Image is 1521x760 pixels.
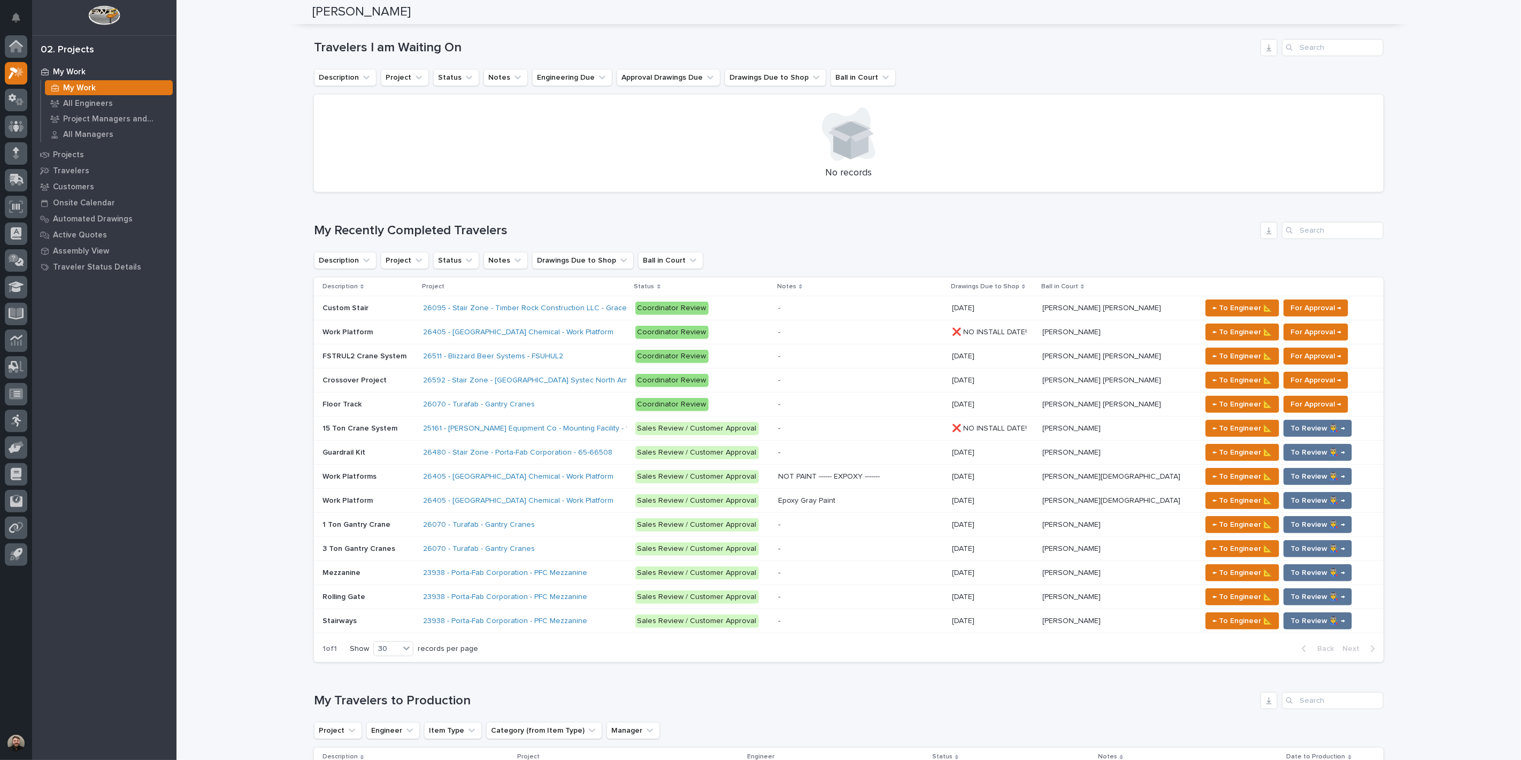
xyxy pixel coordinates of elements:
button: To Review 👨‍🏭 → [1284,420,1352,437]
p: [DATE] [952,470,977,481]
button: Project [381,69,429,86]
a: 26405 - [GEOGRAPHIC_DATA] Chemical - Work Platform [423,472,613,481]
a: Projects [32,147,176,163]
button: ← To Engineer 📐 [1205,468,1279,485]
span: For Approval → [1290,326,1341,339]
a: 25161 - [PERSON_NAME] Equipment Co - Mounting Facility - 15 Ton Crane [423,424,671,433]
a: Assembly View [32,243,176,259]
input: Search [1282,39,1384,56]
p: My Work [63,83,96,93]
p: [PERSON_NAME] [PERSON_NAME] [1042,374,1163,385]
button: ← To Engineer 📐 [1205,516,1279,533]
div: 02. Projects [41,44,94,56]
p: Work Platforms [322,470,379,481]
button: ← To Engineer 📐 [1205,300,1279,317]
p: Description [322,281,358,293]
a: 23938 - Porta-Fab Corporation - PFC Mezzanine [423,569,587,578]
a: All Engineers [41,96,176,111]
button: users-avatar [5,732,27,755]
button: ← To Engineer 📐 [1205,540,1279,557]
div: - [778,400,780,409]
p: 1 Ton Gantry Crane [322,518,393,529]
button: ← To Engineer 📐 [1205,324,1279,341]
tr: Guardrail KitGuardrail Kit 26480 - Stair Zone - Porta-Fab Corporation - 65-66508 Sales Review / C... [314,441,1384,465]
p: [DATE] [952,494,977,505]
span: For Approval → [1290,398,1341,411]
button: To Review 👨‍🏭 → [1284,492,1352,509]
div: Sales Review / Customer Approval [635,542,759,556]
a: 26405 - [GEOGRAPHIC_DATA] Chemical - Work Platform [423,328,613,337]
a: Automated Drawings [32,211,176,227]
a: 26405 - [GEOGRAPHIC_DATA] Chemical - Work Platform [423,496,613,505]
span: ← To Engineer 📐 [1212,398,1272,411]
p: [DATE] [952,350,977,361]
img: Workspace Logo [88,5,120,25]
p: [DATE] [952,518,977,529]
button: For Approval → [1284,324,1348,341]
p: [DATE] [952,566,977,578]
button: ← To Engineer 📐 [1205,348,1279,365]
p: [PERSON_NAME] [PERSON_NAME] [1042,302,1163,313]
div: - [778,569,780,578]
p: Work Platform [322,494,375,505]
tr: 3 Ton Gantry Cranes3 Ton Gantry Cranes 26070 - Turafab - Gantry Cranes Sales Review / Customer Ap... [314,537,1384,561]
button: To Review 👨‍🏭 → [1284,564,1352,581]
a: 26070 - Turafab - Gantry Cranes [423,544,535,554]
span: ← To Engineer 📐 [1212,615,1272,627]
span: ← To Engineer 📐 [1212,374,1272,387]
tr: Crossover ProjectCrossover Project 26592 - Stair Zone - [GEOGRAPHIC_DATA] Systec North America In... [314,369,1384,393]
span: ← To Engineer 📐 [1212,470,1272,483]
button: Status [433,252,479,269]
button: ← To Engineer 📐 [1205,444,1279,461]
button: Ball in Court [638,252,703,269]
p: Project Managers and Engineers [63,114,168,124]
p: [PERSON_NAME] [1042,446,1103,457]
button: ← To Engineer 📐 [1205,564,1279,581]
span: ← To Engineer 📐 [1212,350,1272,363]
p: [DATE] [952,615,977,626]
a: My Work [32,64,176,80]
p: 1 of 1 [314,636,345,662]
p: records per page [418,644,478,654]
button: Description [314,69,377,86]
div: - [778,304,780,313]
button: Item Type [424,722,482,739]
button: ← To Engineer 📐 [1205,492,1279,509]
div: - [778,448,780,457]
tr: Work PlatformWork Platform 26405 - [GEOGRAPHIC_DATA] Chemical - Work Platform Coordinator Review-... [314,320,1384,344]
p: [PERSON_NAME] [1042,518,1103,529]
div: - [778,376,780,385]
a: 23938 - Porta-Fab Corporation - PFC Mezzanine [423,593,587,602]
p: Crossover Project [322,374,389,385]
button: Notes [483,69,528,86]
tr: Work PlatformWork Platform 26405 - [GEOGRAPHIC_DATA] Chemical - Work Platform Sales Review / Cust... [314,489,1384,513]
a: My Work [41,80,176,95]
button: Ball in Court [831,69,896,86]
p: My Work [53,67,86,77]
tr: StairwaysStairways 23938 - Porta-Fab Corporation - PFC Mezzanine Sales Review / Customer Approval... [314,609,1384,633]
span: ← To Engineer 📐 [1212,422,1272,435]
span: To Review 👨‍🏭 → [1290,446,1345,459]
button: To Review 👨‍🏭 → [1284,612,1352,630]
button: For Approval → [1284,300,1348,317]
span: ← To Engineer 📐 [1212,542,1272,555]
button: Engineer [366,722,420,739]
div: - [778,424,780,433]
div: Sales Review / Customer Approval [635,446,759,459]
p: 15 Ton Crane System [322,422,400,433]
p: [DATE] [952,446,977,457]
button: ← To Engineer 📐 [1205,612,1279,630]
button: Drawings Due to Shop [725,69,826,86]
p: ❌ NO INSTALL DATE! [952,326,1029,337]
button: Drawings Due to Shop [532,252,634,269]
p: [PERSON_NAME] [PERSON_NAME] [1042,398,1163,409]
div: Notifications [13,13,27,30]
div: Sales Review / Customer Approval [635,566,759,580]
span: To Review 👨‍🏭 → [1290,566,1345,579]
input: Search [1282,222,1384,239]
span: ← To Engineer 📐 [1212,446,1272,459]
h1: My Recently Completed Travelers [314,223,1256,239]
a: Customers [32,179,176,195]
a: 23938 - Porta-Fab Corporation - PFC Mezzanine [423,617,587,626]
